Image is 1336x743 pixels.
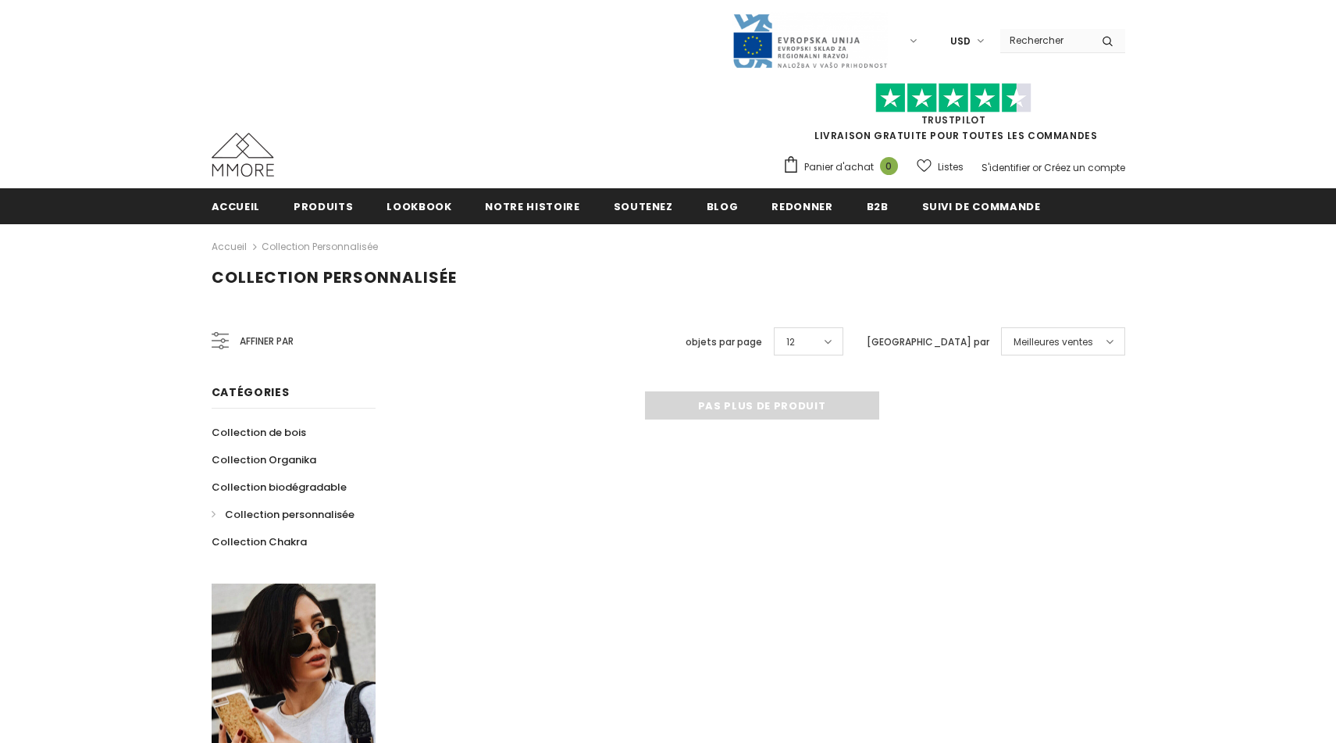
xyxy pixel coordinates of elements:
label: objets par page [686,334,762,350]
a: Collection personnalisée [262,240,378,253]
a: Notre histoire [485,188,579,223]
span: LIVRAISON GRATUITE POUR TOUTES LES COMMANDES [782,90,1125,142]
span: Collection personnalisée [212,266,457,288]
a: B2B [867,188,889,223]
span: Collection Organika [212,452,316,467]
a: Blog [707,188,739,223]
a: Listes [917,153,964,180]
span: Collection biodégradable [212,480,347,495]
a: Redonner [771,188,832,223]
span: 12 [786,334,795,350]
span: Accueil [212,199,261,214]
span: Meilleures ventes [1014,334,1093,350]
span: Lookbook [387,199,451,214]
span: Listes [938,159,964,175]
a: Collection Chakra [212,528,307,555]
img: Cas MMORE [212,133,274,177]
span: Collection Chakra [212,534,307,549]
a: Collection Organika [212,446,316,473]
a: S'identifier [982,161,1030,174]
a: Collection personnalisée [212,501,354,528]
span: Collection personnalisée [225,507,354,522]
span: soutenez [614,199,673,214]
input: Search Site [1000,29,1090,52]
span: Panier d'achat [804,159,874,175]
span: 0 [880,157,898,175]
label: [GEOGRAPHIC_DATA] par [867,334,989,350]
a: Javni Razpis [732,34,888,47]
span: Affiner par [240,333,294,350]
span: or [1032,161,1042,174]
a: Accueil [212,188,261,223]
a: Créez un compte [1044,161,1125,174]
span: Catégories [212,384,290,400]
a: Panier d'achat 0 [782,155,906,179]
span: Notre histoire [485,199,579,214]
span: B2B [867,199,889,214]
a: Produits [294,188,353,223]
img: Javni Razpis [732,13,888,70]
span: Produits [294,199,353,214]
img: Faites confiance aux étoiles pilotes [875,83,1031,113]
span: Collection de bois [212,425,306,440]
a: Collection de bois [212,419,306,446]
span: Redonner [771,199,832,214]
span: Blog [707,199,739,214]
a: Collection biodégradable [212,473,347,501]
a: Suivi de commande [922,188,1041,223]
a: soutenez [614,188,673,223]
a: TrustPilot [921,113,986,127]
a: Lookbook [387,188,451,223]
span: Suivi de commande [922,199,1041,214]
a: Accueil [212,238,247,256]
span: USD [950,34,971,49]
